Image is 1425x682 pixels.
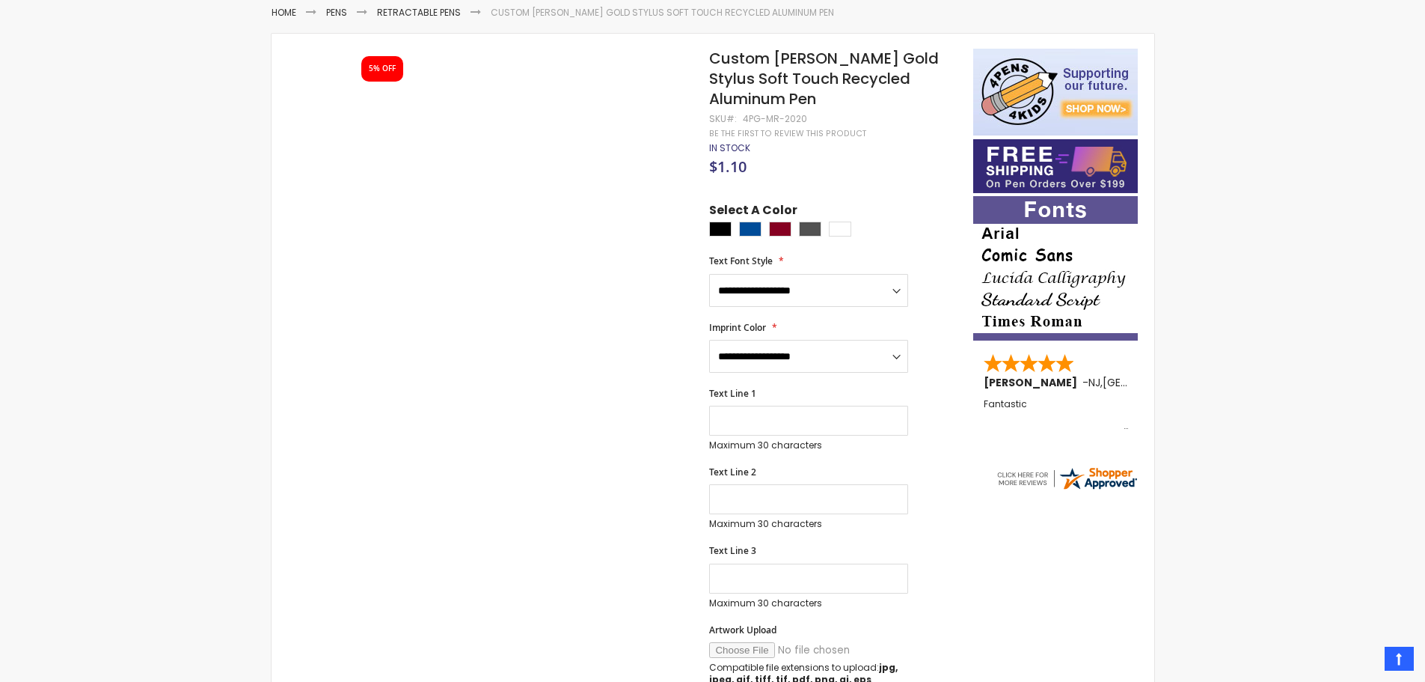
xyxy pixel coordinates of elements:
[995,465,1139,492] img: 4pens.com widget logo
[491,7,834,19] li: Custom [PERSON_NAME] Gold Stylus Soft Touch Recycled Aluminum Pen
[709,518,908,530] p: Maximum 30 characters
[709,128,866,139] a: Be the first to review this product
[709,112,737,125] strong: SKU
[709,222,732,237] div: Black
[984,375,1082,390] span: [PERSON_NAME]
[709,255,773,267] span: Text Font Style
[973,196,1138,341] img: font-personalization-examples
[369,64,396,74] div: 5% OFF
[1082,375,1213,390] span: - ,
[1385,647,1414,671] a: Top
[709,466,756,478] span: Text Line 2
[709,142,750,154] div: Availability
[326,6,347,19] a: Pens
[709,624,776,636] span: Artwork Upload
[709,202,797,222] span: Select A Color
[709,141,750,154] span: In stock
[769,222,791,237] div: Burgundy
[709,321,766,334] span: Imprint Color
[829,222,851,237] div: White
[984,399,1129,431] div: Fantastic
[739,222,761,237] div: Dark Blue
[1103,375,1213,390] span: [GEOGRAPHIC_DATA]
[377,6,461,19] a: Retractable Pens
[1088,375,1100,390] span: NJ
[995,482,1139,495] a: 4pens.com certificate URL
[272,6,296,19] a: Home
[709,156,747,177] span: $1.10
[973,139,1138,193] img: Free shipping on orders over $199
[709,439,908,451] p: Maximum 30 characters
[709,48,939,109] span: Custom [PERSON_NAME] Gold Stylus Soft Touch Recycled Aluminum Pen
[709,544,756,557] span: Text Line 3
[973,49,1138,136] img: 4pens 4 kids
[709,597,908,609] p: Maximum 30 characters
[743,113,807,125] div: 4PG-MR-2020
[709,387,756,400] span: Text Line 1
[799,222,821,237] div: Gunmetal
